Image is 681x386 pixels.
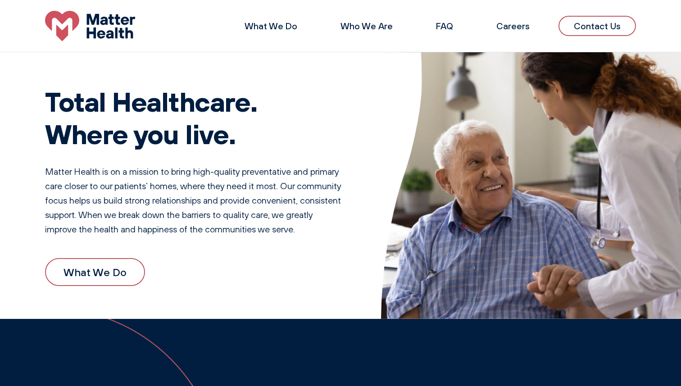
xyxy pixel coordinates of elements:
[245,20,297,32] a: What We Do
[45,164,345,236] p: Matter Health is on a mission to bring high-quality preventative and primary care closer to our p...
[558,16,636,36] a: Contact Us
[45,258,145,286] a: What We Do
[45,85,345,150] h1: Total Healthcare. Where you live.
[340,20,393,32] a: Who We Are
[496,20,530,32] a: Careers
[436,20,453,32] a: FAQ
